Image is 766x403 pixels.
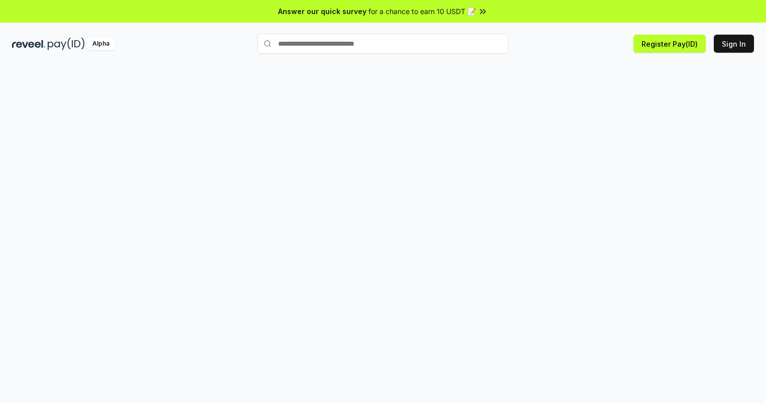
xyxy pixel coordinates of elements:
[48,38,85,50] img: pay_id
[87,38,115,50] div: Alpha
[12,38,46,50] img: reveel_dark
[278,6,366,17] span: Answer our quick survey
[633,35,706,53] button: Register Pay(ID)
[368,6,476,17] span: for a chance to earn 10 USDT 📝
[714,35,754,53] button: Sign In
